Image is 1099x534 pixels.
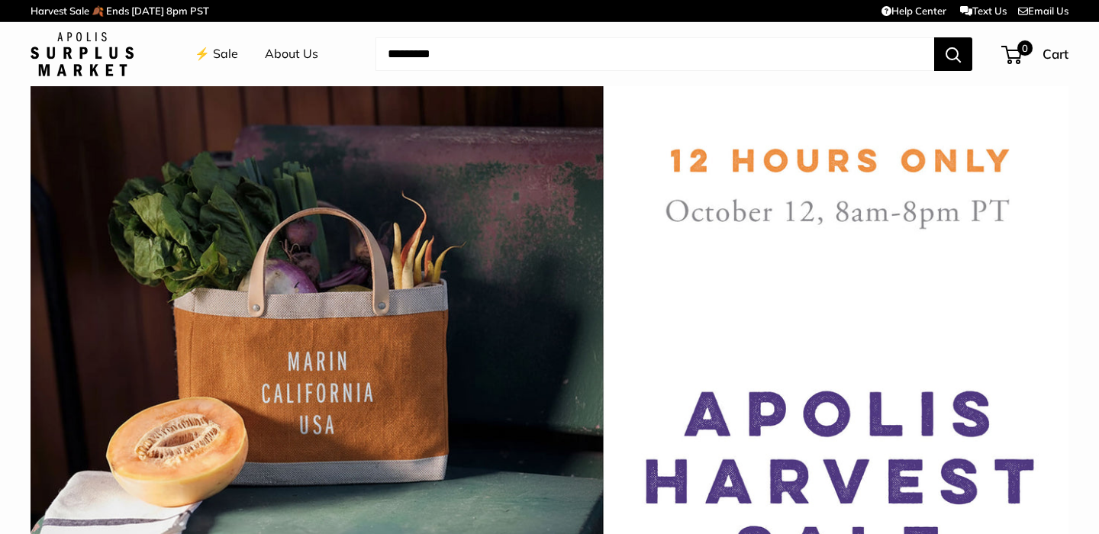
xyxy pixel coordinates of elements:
[960,5,1007,17] a: Text Us
[195,43,238,66] a: ⚡️ Sale
[375,37,934,71] input: Search...
[1017,40,1033,56] span: 0
[1003,42,1068,66] a: 0 Cart
[31,32,134,76] img: Apolis: Surplus Market
[1018,5,1068,17] a: Email Us
[934,37,972,71] button: Search
[1043,46,1068,62] span: Cart
[265,43,318,66] a: About Us
[881,5,946,17] a: Help Center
